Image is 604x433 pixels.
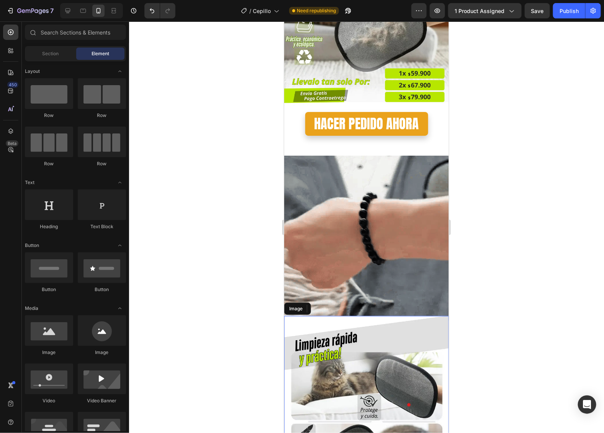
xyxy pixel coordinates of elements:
span: Need republishing [297,7,336,14]
button: Publish [553,3,585,18]
span: Toggle open [114,176,126,189]
div: Row [25,160,73,167]
span: Toggle open [114,302,126,314]
button: 7 [3,3,57,18]
div: Row [25,112,73,119]
p: 7 [50,6,54,15]
div: Image [25,349,73,356]
span: 1 product assigned [455,7,504,15]
span: Layout [25,68,40,75]
div: Button [78,286,126,293]
span: Save [531,8,544,14]
div: Row [78,160,126,167]
span: Text [25,179,34,186]
span: Section [43,50,59,57]
div: Publish [560,7,579,15]
button: 1 product assigned [448,3,522,18]
div: Open Intercom Messenger [578,395,596,414]
span: / [249,7,251,15]
span: Media [25,305,38,312]
span: Cepillo [253,7,271,15]
span: Toggle open [114,65,126,77]
div: Text Block [78,223,126,230]
div: Video Banner [78,397,126,404]
iframe: Design area [284,21,449,433]
span: Button [25,242,39,249]
span: Element [92,50,109,57]
div: Beta [6,140,18,147]
button: Save [525,3,550,18]
span: Toggle open [114,239,126,252]
div: Undo/Redo [144,3,175,18]
div: Image [78,349,126,356]
div: Button [25,286,73,293]
div: Video [25,397,73,404]
div: Heading [25,223,73,230]
input: Search Sections & Elements [25,25,126,40]
div: 450 [7,82,18,88]
div: Row [78,112,126,119]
